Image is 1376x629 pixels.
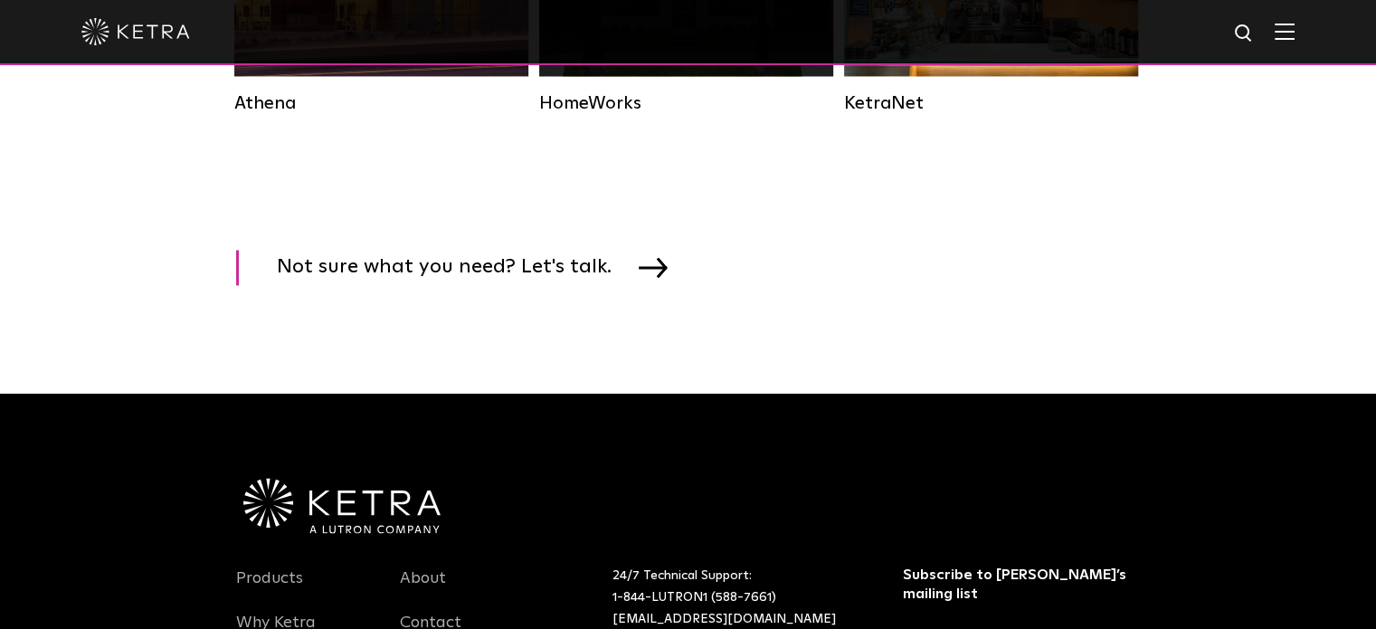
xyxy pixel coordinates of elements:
img: arrow [639,257,668,277]
h3: Subscribe to [PERSON_NAME]’s mailing list [903,565,1135,603]
a: 1-844-LUTRON1 (588-7661) [612,590,776,603]
span: Not sure what you need? Let's talk. [277,250,639,285]
div: Athena [234,92,528,114]
p: 24/7 Technical Support: [612,565,858,629]
a: Not sure what you need? Let's talk. [236,250,690,285]
div: KetraNet [844,92,1138,114]
img: search icon [1233,23,1256,45]
img: ketra-logo-2019-white [81,18,190,45]
a: [EMAIL_ADDRESS][DOMAIN_NAME] [612,612,836,624]
div: HomeWorks [539,92,833,114]
img: Hamburger%20Nav.svg [1275,23,1295,40]
a: About [400,567,446,609]
a: Products [236,567,303,609]
img: Ketra-aLutronCo_White_RGB [243,478,441,534]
